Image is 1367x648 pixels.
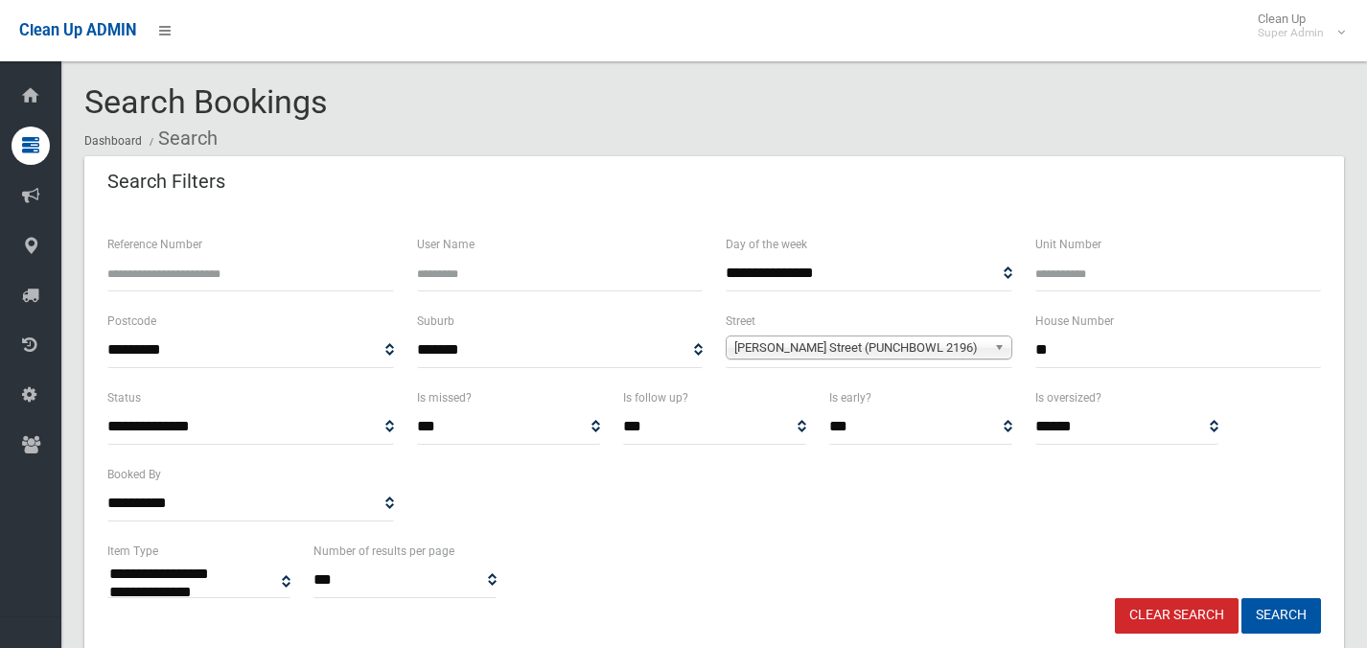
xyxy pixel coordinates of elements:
label: User Name [417,234,475,255]
a: Clear Search [1115,598,1239,634]
label: House Number [1035,311,1114,332]
header: Search Filters [84,163,248,200]
label: Street [726,311,755,332]
label: Day of the week [726,234,807,255]
label: Is follow up? [623,387,688,408]
button: Search [1241,598,1321,634]
label: Unit Number [1035,234,1101,255]
label: Is early? [829,387,871,408]
span: [PERSON_NAME] Street (PUNCHBOWL 2196) [734,336,986,359]
label: Is oversized? [1035,387,1101,408]
label: Item Type [107,541,158,562]
label: Number of results per page [313,541,454,562]
label: Is missed? [417,387,472,408]
span: Search Bookings [84,82,328,121]
label: Status [107,387,141,408]
span: Clean Up ADMIN [19,21,136,39]
label: Suburb [417,311,454,332]
a: Dashboard [84,134,142,148]
small: Super Admin [1258,26,1324,40]
label: Booked By [107,464,161,485]
label: Postcode [107,311,156,332]
label: Reference Number [107,234,202,255]
span: Clean Up [1248,12,1343,40]
li: Search [145,121,218,156]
